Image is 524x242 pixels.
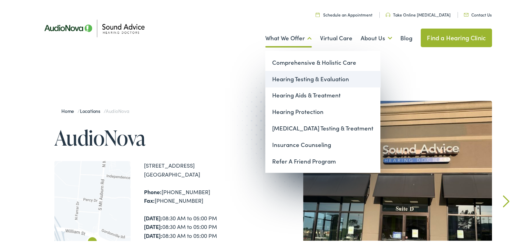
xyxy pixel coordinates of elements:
[80,106,104,113] a: Locations
[61,106,129,113] span: / /
[144,187,265,204] div: [PHONE_NUMBER] [PHONE_NUMBER]
[421,28,492,46] a: Find a Hearing Clinic
[265,86,380,103] a: Hearing Aids & Treatment
[265,24,312,50] a: What We Offer
[61,106,78,113] a: Home
[400,24,412,50] a: Blog
[265,136,380,152] a: Insurance Counseling
[54,125,265,148] h1: AudioNova
[386,12,390,16] img: Headphone icon in a unique green color, suggesting audio-related services or features.
[464,12,469,15] img: Icon representing mail communication in a unique green color, indicative of contact or communicat...
[265,152,380,169] a: Refer A Friend Program
[144,160,265,178] div: [STREET_ADDRESS] [GEOGRAPHIC_DATA]
[265,103,380,119] a: Hearing Protection
[144,187,162,194] strong: Phone:
[503,194,510,207] a: Next
[144,213,162,221] strong: [DATE]:
[144,222,162,229] strong: [DATE]:
[316,11,320,16] img: Calendar icon in a unique green color, symbolizing scheduling or date-related features.
[361,24,392,50] a: About Us
[464,11,492,17] a: Contact Us
[144,196,155,203] strong: Fax:
[106,106,129,113] span: AudioNova
[386,11,451,17] a: Take Online [MEDICAL_DATA]
[265,119,380,136] a: [MEDICAL_DATA] Testing & Treatment
[265,53,380,70] a: Comprehensive & Holistic Care
[316,11,372,17] a: Schedule an Appointment
[144,231,162,238] strong: [DATE]:
[265,70,380,86] a: Hearing Testing & Evaluation
[320,24,352,50] a: Virtual Care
